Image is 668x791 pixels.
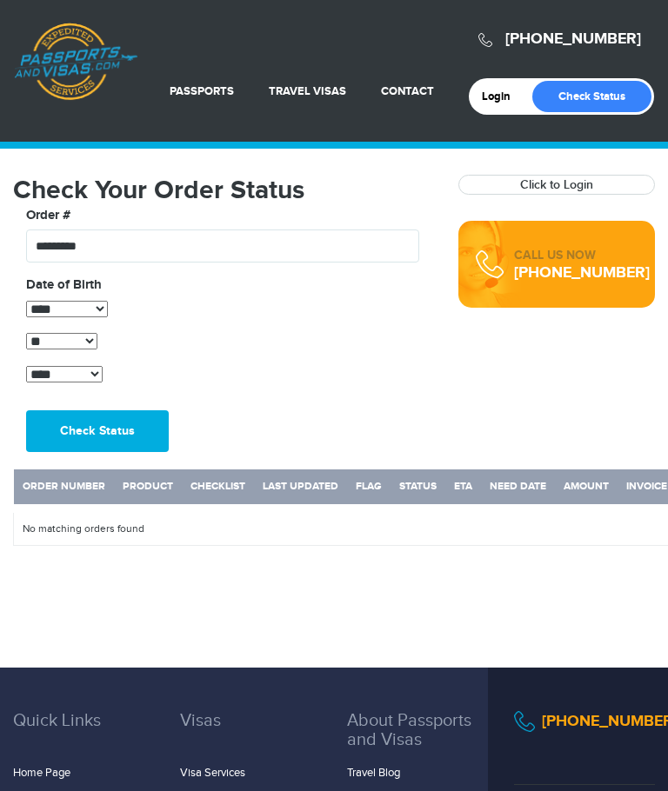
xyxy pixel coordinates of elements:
[26,410,169,452] button: Check Status
[532,81,651,112] a: Check Status
[514,247,650,264] div: CALL US NOW
[182,469,254,508] th: Checklist
[114,469,182,508] th: Product
[170,84,234,98] a: Passports
[347,711,488,756] h3: About Passports and Visas
[26,206,70,226] label: Order #
[555,469,618,508] th: Amount
[520,177,593,192] a: Click to Login
[347,469,391,508] th: Flag
[391,469,445,508] th: Status
[269,84,346,98] a: Travel Visas
[13,175,432,206] h1: Check Your Order Status
[26,276,102,296] label: Date of Birth
[505,30,641,49] a: [PHONE_NUMBER]
[445,469,481,508] th: ETA
[13,711,154,756] h3: Quick Links
[14,23,137,101] a: Passports & [DOMAIN_NAME]
[381,84,434,98] a: Contact
[13,766,70,780] a: Home Page
[347,766,400,780] a: Travel Blog
[254,469,347,508] th: Last Updated
[481,469,555,508] th: Need Date
[514,263,650,282] a: [PHONE_NUMBER]
[180,766,245,780] a: Visa Services
[14,469,114,508] th: Order Number
[482,90,523,103] a: Login
[180,711,321,756] h3: Visas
